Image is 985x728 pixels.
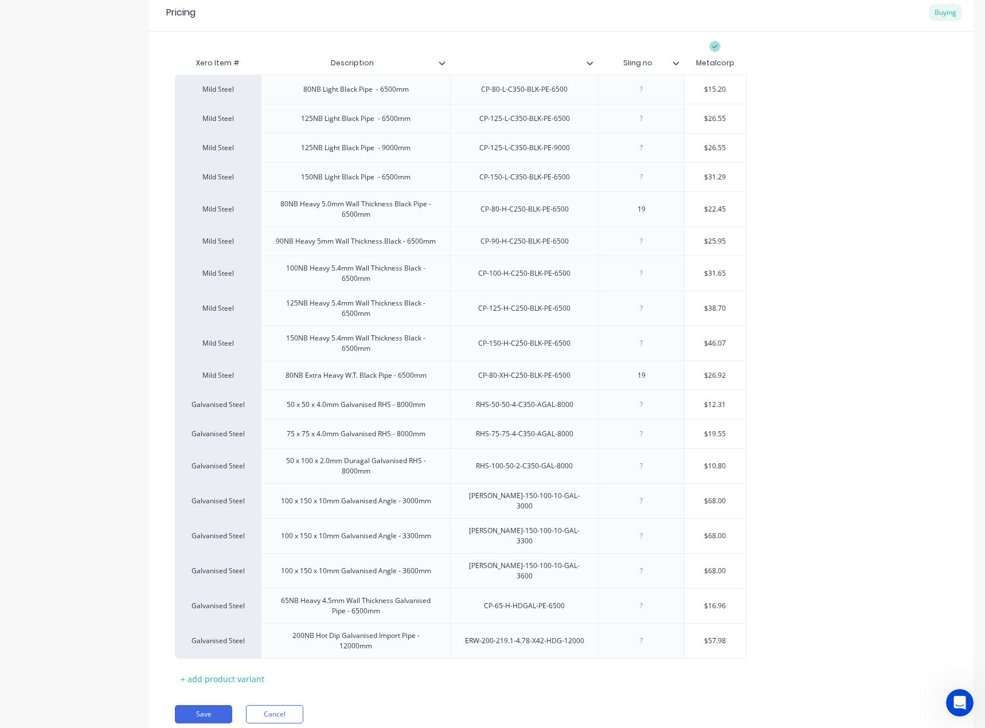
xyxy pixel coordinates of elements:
[929,4,962,21] div: Buying
[946,689,974,717] iframe: To enrich screen reader interactions, please activate Accessibility in Grammarly extension settings
[175,483,746,518] div: Galvanised Steel100 x 150 x 10mm Galvanised Angle - 3000mm[PERSON_NAME]-150-100-10-GAL-3000$68.00
[201,5,222,26] div: Close
[455,488,593,514] div: [PERSON_NAME]-150-100-10-GAL-3000
[470,170,579,185] div: CP-150-L-C350-BLK-PE-6500
[186,204,249,214] div: Mild Steel
[175,670,270,688] div: + add product variant
[175,419,746,448] div: Galvanised Steel75 x 75 x 4.0mm Galvanised RHS - 8000mmRHS-75-75-4-C350-AGAL-8000$19.55
[685,134,746,162] div: $26.55
[175,75,746,104] div: Mild Steel80NB Light Black Pipe - 6500mmCP-80-L-C350-BLK-PE-6500$15.20
[294,82,418,97] div: 80NB Light Black Pipe - 6500mm
[175,361,746,390] div: Mild Steel80NB Extra Heavy W.T. Black Pipe - 6500mmCP-80-XH-C250-BLK-PE-650019$26.92
[266,261,445,286] div: 100NB Heavy 5.4mm Wall Thickness Black - 6500mm
[186,601,249,611] div: Galvanised Steel
[186,496,249,506] div: Galvanised Steel
[175,191,746,226] div: Mild Steel80NB Heavy 5.0mm Wall Thickness Black Pipe - 6500mmCP-80-H-C250-BLK-PE-650019$22.45
[186,236,249,246] div: Mild Steel
[277,397,435,412] div: 50 x 50 x 4.0mm Galvanised RHS - 8000mm
[266,593,445,619] div: 65NB Heavy 4.5mm Wall Thickness Galvanised Pipe - 6500mm
[186,268,249,279] div: Mild Steel
[613,368,670,383] div: 19
[469,336,580,351] div: CP-150-H-C250-BLK-PE-6500
[685,195,746,224] div: $22.45
[685,259,746,288] div: $31.65
[469,301,580,316] div: CP-125-H-C250-BLK-PE-6500
[175,291,746,326] div: Mild Steel125NB Heavy 5.4mm Wall Thickness Black - 6500mmCP-125-H-C250-BLK-PE-6500$38.70
[685,592,746,620] div: $16.96
[455,523,593,549] div: [PERSON_NAME]-150-100-10-GAL-3300
[186,113,249,124] div: Mild Steel
[186,636,249,646] div: Galvanised Steel
[175,104,746,133] div: Mild Steel125NB Light Black Pipe - 6500mmCP-125-L-C350-BLK-PE-6500$26.55
[186,84,249,95] div: Mild Steel
[175,162,746,191] div: Mild Steel150NB Light Black Pipe - 6500mmCP-150-L-C350-BLK-PE-6500$31.29
[455,558,593,584] div: [PERSON_NAME]-150-100-10-GAL-3600
[276,368,436,383] div: 80NB Extra Heavy W.T. Black Pipe - 6500mm
[471,202,578,217] div: CP-80-H-C250-BLK-PE-6500
[469,266,580,281] div: CP-100-H-C250-BLK-PE-6500
[272,494,440,508] div: 100 x 150 x 10mm Galvanised Angle - 3000mm
[685,420,746,448] div: $19.55
[175,623,746,659] div: Galvanised Steel200NB Hot Dip Galvanised Import Pipe - 12000mmERW-200-219.1-4.78-X42-HDG-12000$57.98
[266,453,445,479] div: 50 x 100 x 2.0mm Duragal Galvanised RHS - 8000mm
[292,140,420,155] div: 125NB Light Black Pipe - 9000mm
[685,361,746,390] div: $26.92
[272,529,440,543] div: 100 x 150 x 10mm Galvanised Angle - 3300mm
[186,566,249,576] div: Galvanised Steel
[266,331,445,356] div: 150NB Heavy 5.4mm Wall Thickness Black - 6500mm
[685,522,746,550] div: $68.00
[266,197,445,222] div: 80NB Heavy 5.0mm Wall Thickness Black Pipe - 6500mm
[469,368,580,383] div: CP-80-XH-C250-BLK-PE-6500
[186,461,249,471] div: Galvanised Steel
[471,234,578,249] div: CP-90-H-C250-BLK-PE-6500
[467,397,583,412] div: RHS-50-50-4-C350-AGAL-8000
[246,705,303,723] button: Cancel
[472,82,577,97] div: CP-80-L-C350-BLK-PE-6500
[186,172,249,182] div: Mild Steel
[277,426,435,441] div: 75 x 75 x 4.0mm Galvanised RHS - 8000mm
[261,49,443,77] div: Description
[175,448,746,483] div: Galvanised Steel50 x 100 x 2.0mm Duragal Galvanised RHS - 8000mmRHS-100-50-2-C350-GAL-8000$10.80
[186,338,249,349] div: Mild Steel
[598,52,684,75] div: Sling no
[175,553,746,588] div: Galvanised Steel100 x 150 x 10mm Galvanised Angle - 3600mm[PERSON_NAME]-150-100-10-GAL-3600$68.00
[166,6,196,19] div: Pricing
[186,531,249,541] div: Galvanised Steel
[456,633,593,648] div: ERW-200-219.1-4.78-X42-HDG-12000
[175,705,232,723] button: Save
[272,563,440,578] div: 100 x 150 x 10mm Galvanised Angle - 3600mm
[175,326,746,361] div: Mild Steel150NB Heavy 5.4mm Wall Thickness Black - 6500mmCP-150-H-C250-BLK-PE-6500$46.07
[685,390,746,419] div: $12.31
[292,111,420,126] div: 125NB Light Black Pipe - 6500mm
[467,459,582,473] div: RHS-100-50-2-C350-GAL-8000
[186,303,249,314] div: Mild Steel
[261,52,450,75] div: Description
[685,227,746,256] div: $25.95
[613,202,670,217] div: 19
[186,429,249,439] div: Galvanised Steel
[175,226,746,256] div: Mild Steel90NB Heavy 5mm Wall Thickness Black - 6500mmCP-90-H-C250-BLK-PE-6500$25.95
[266,628,445,653] div: 200NB Hot Dip Galvanised Import Pipe - 12000mm
[292,170,420,185] div: 150NB Light Black Pipe - 6500mm
[470,111,579,126] div: CP-125-L-C350-BLK-PE-6500
[685,163,746,191] div: $31.29
[186,370,249,381] div: Mild Steel
[175,390,746,419] div: Galvanised Steel50 x 50 x 4.0mm Galvanised RHS - 8000mmRHS-50-50-4-C350-AGAL-8000$12.31
[266,296,445,321] div: 125NB Heavy 5.4mm Wall Thickness Black - 6500mm
[467,426,583,441] div: RHS-75-75-4-C350-AGAL-8000
[175,588,746,623] div: Galvanised Steel65NB Heavy 4.5mm Wall Thickness Galvanised Pipe - 6500mmCP-65-H-HDGAL-PE-6500$16.96
[685,557,746,585] div: $68.00
[186,400,249,410] div: Galvanised Steel
[175,518,746,553] div: Galvanised Steel100 x 150 x 10mm Galvanised Angle - 3300mm[PERSON_NAME]-150-100-10-GAL-3300$68.00
[475,598,574,613] div: CP-65-H-HDGAL-PE-6500
[685,329,746,358] div: $46.07
[267,234,445,249] div: 90NB Heavy 5mm Wall Thickness Black - 6500mm
[7,5,29,26] button: go back
[186,143,249,153] div: Mild Steel
[685,487,746,515] div: $68.00
[598,49,677,77] div: Sling no
[685,294,746,323] div: $38.70
[175,256,746,291] div: Mild Steel100NB Heavy 5.4mm Wall Thickness Black - 6500mmCP-100-H-C250-BLK-PE-6500$31.65
[175,52,261,75] div: Xero Item #
[470,140,579,155] div: CP-125-L-C350-BLK-PE-9000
